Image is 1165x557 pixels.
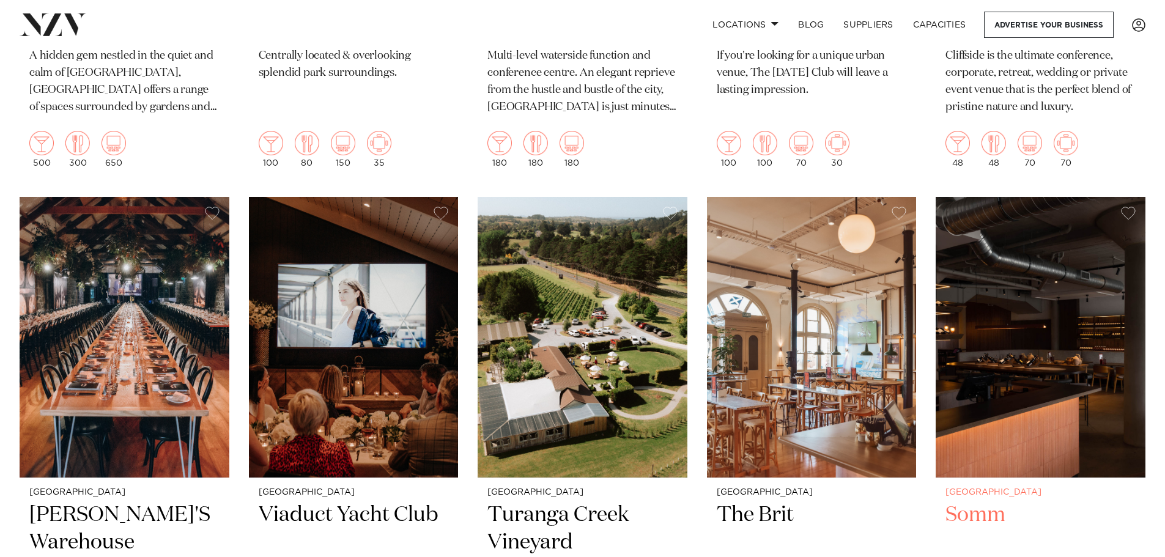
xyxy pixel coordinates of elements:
img: theatre.png [1018,131,1042,155]
img: nzv-logo.png [20,13,86,35]
img: dining.png [295,131,319,155]
div: 100 [753,131,777,168]
div: 180 [487,131,512,168]
div: 100 [259,131,283,168]
div: 70 [1054,131,1078,168]
div: 48 [945,131,970,168]
img: meeting.png [367,131,391,155]
div: 70 [789,131,813,168]
img: cocktail.png [259,131,283,155]
div: 80 [295,131,319,168]
img: meeting.png [1054,131,1078,155]
p: Multi-level waterside function and conference centre. An elegant reprieve from the hustle and bus... [487,48,678,116]
div: 150 [331,131,355,168]
div: 180 [523,131,548,168]
img: meeting.png [825,131,849,155]
img: cocktail.png [717,131,741,155]
div: 300 [65,131,90,168]
div: 100 [717,131,741,168]
small: [GEOGRAPHIC_DATA] [259,488,449,497]
div: 48 [982,131,1006,168]
a: BLOG [788,12,834,38]
a: Capacities [903,12,976,38]
img: dining.png [753,131,777,155]
div: 180 [560,131,584,168]
div: 30 [825,131,849,168]
div: 35 [367,131,391,168]
img: dining.png [65,131,90,155]
img: cocktail.png [487,131,512,155]
img: theatre.png [560,131,584,155]
div: 70 [1018,131,1042,168]
img: cocktail.png [945,131,970,155]
p: Centrally located & overlooking splendid park surroundings. [259,48,449,82]
div: 500 [29,131,54,168]
img: dining.png [982,131,1006,155]
small: [GEOGRAPHIC_DATA] [29,488,220,497]
div: 650 [102,131,126,168]
small: [GEOGRAPHIC_DATA] [945,488,1136,497]
a: SUPPLIERS [834,12,903,38]
p: If you're looking for a unique urban venue, The [DATE] Club will leave a lasting impression. [717,48,907,99]
small: [GEOGRAPHIC_DATA] [487,488,678,497]
p: A hidden gem nestled in the quiet and calm of [GEOGRAPHIC_DATA], [GEOGRAPHIC_DATA] offers a range... [29,48,220,116]
p: Cliffside is the ultimate conference, corporate, retreat, wedding or private event venue that is ... [945,48,1136,116]
img: theatre.png [789,131,813,155]
img: cocktail.png [29,131,54,155]
a: Locations [703,12,788,38]
small: [GEOGRAPHIC_DATA] [717,488,907,497]
a: Advertise your business [984,12,1114,38]
img: theatre.png [331,131,355,155]
img: dining.png [523,131,548,155]
img: theatre.png [102,131,126,155]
